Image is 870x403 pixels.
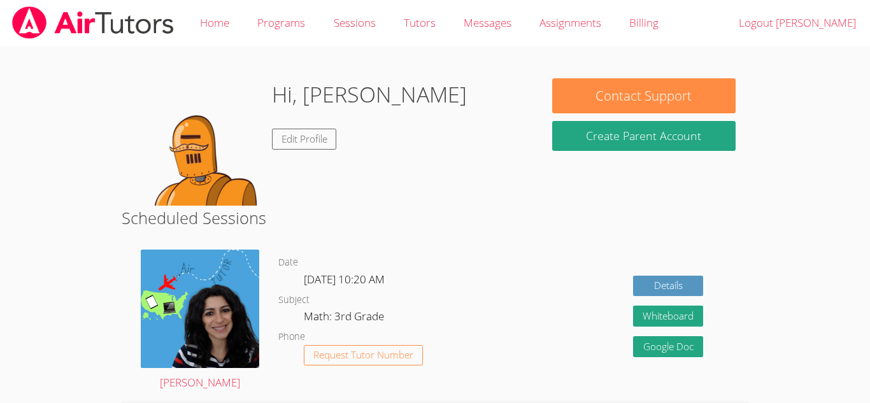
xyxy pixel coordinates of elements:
span: [DATE] 10:20 AM [304,272,385,286]
dd: Math: 3rd Grade [304,308,387,329]
button: Request Tutor Number [304,345,423,366]
img: airtutors_banner-c4298cdbf04f3fff15de1276eac7730deb9818008684d7c2e4769d2f7ddbe033.png [11,6,175,39]
dt: Date [278,255,298,271]
span: Request Tutor Number [313,350,413,360]
span: Messages [464,15,511,30]
button: Whiteboard [633,306,703,327]
img: air%20tutor%20avatar.png [141,250,259,368]
h1: Hi, [PERSON_NAME] [272,78,467,111]
button: Contact Support [552,78,736,113]
dt: Phone [278,329,305,345]
a: Edit Profile [272,129,337,150]
img: default.png [134,78,262,206]
a: Details [633,276,703,297]
h2: Scheduled Sessions [122,206,748,230]
dt: Subject [278,292,310,308]
a: [PERSON_NAME] [141,250,259,392]
button: Create Parent Account [552,121,736,151]
a: Google Doc [633,336,703,357]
